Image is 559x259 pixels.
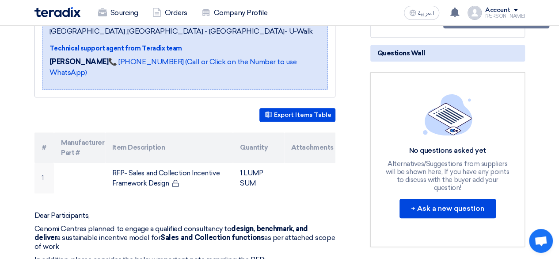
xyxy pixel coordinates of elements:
a: 📞 [PHONE_NUMBER] (Call or Click on the Number to use WhatsApp) [49,58,297,77]
div: Account [485,7,510,14]
p: Cenomi Centres planned to engage a qualified consultancy to a sustainable incentive model for as ... [34,224,335,251]
td: RFP- Sales and Collection Incentive Framework Design [105,163,233,193]
img: Teradix logo [34,7,80,17]
th: Manufacturer Part # [54,132,105,163]
div: No questions asked yet [383,146,512,155]
a: Sourcing [91,3,145,23]
th: Quantity [233,132,284,163]
span: [GEOGRAPHIC_DATA], [GEOGRAPHIC_DATA] ,[GEOGRAPHIC_DATA] - [GEOGRAPHIC_DATA]- U-Walk [49,15,320,37]
td: 1 [34,163,54,193]
button: Export Items Table [259,108,335,122]
strong: [PERSON_NAME] [49,58,109,66]
button: + Ask a new question [399,199,496,218]
strong: Sales and Collection functions [160,233,264,242]
button: العربية [404,6,439,20]
strong: design, benchmark, and deliver [34,224,308,242]
div: Alternatives/Suggestions from suppliers will be shown here, If you have any points to discuss wit... [383,160,512,192]
th: # [34,132,54,163]
span: العربية [418,10,434,16]
th: Attachments [284,132,335,163]
img: profile_test.png [468,6,482,20]
p: Dear Participants, [34,211,335,220]
span: Questions Wall [377,48,425,58]
div: [PERSON_NAME] [485,14,525,19]
th: Item Description [105,132,233,163]
div: Technical support agent from Teradix team [49,44,320,53]
a: Orders [145,3,194,23]
td: 1 LUMP SUM [233,163,284,193]
a: Company Profile [194,3,275,23]
img: empty_state_list.svg [423,94,472,135]
div: Open chat [529,229,553,253]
